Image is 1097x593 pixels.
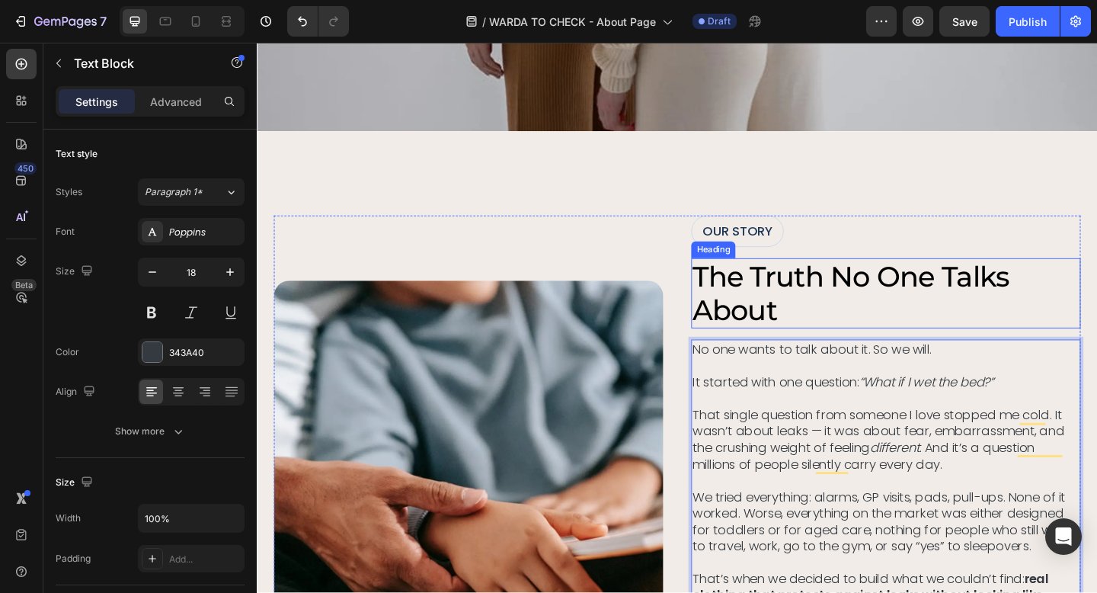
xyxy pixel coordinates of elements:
div: Domain Overview [58,90,136,100]
button: Show more [56,418,245,445]
span: Save [952,15,977,28]
div: Publish [1009,14,1047,30]
img: website_grey.svg [24,40,37,52]
span: Paragraph 1* [145,185,203,199]
p: We tried everything: alarms, GP visits, pads, pull-ups. None of it worked. Worse, everything on t... [474,486,894,557]
div: Color [56,345,79,359]
div: Domain: [DOMAIN_NAME] [40,40,168,52]
div: 343A40 [169,346,241,360]
input: Auto [139,505,244,532]
div: 450 [14,162,37,175]
div: Keywords by Traffic [168,90,257,100]
div: Width [56,511,81,525]
img: logo_orange.svg [24,24,37,37]
p: OUR STORY [485,197,561,214]
div: Heading [475,219,517,232]
h2: the truth no one talks about [472,235,896,311]
span: WARDA TO CHECK - About Page [489,14,656,30]
span: / [482,14,486,30]
div: Beta [11,279,37,291]
button: Save [939,6,990,37]
div: Open Intercom Messenger [1045,518,1082,555]
span: Draft [708,14,731,28]
div: Padding [56,552,91,566]
div: Add... [169,553,241,566]
div: Font [56,225,75,239]
iframe: To enrich screen reader interactions, please activate Accessibility in Grammarly extension settings [257,43,1097,593]
p: Advanced [150,94,202,110]
button: Paragraph 1* [138,178,245,206]
p: Settings [75,94,118,110]
div: Styles [56,185,82,199]
div: Poppins [169,226,241,239]
p: 7 [100,12,107,30]
div: v 4.0.25 [43,24,75,37]
i: “What if I wet the bed?” [655,360,801,379]
i: different [667,431,721,450]
button: Publish [996,6,1060,37]
div: Size [56,473,96,493]
p: No one wants to talk about it. So we will. [474,325,894,342]
div: Text style [56,147,98,161]
div: Undo/Redo [287,6,349,37]
img: tab_keywords_by_traffic_grey.svg [152,88,164,101]
div: Size [56,261,96,282]
div: Align [56,382,98,402]
p: Text Block [74,54,203,72]
p: It started with one question: That single question from someone I love stopped me cold. It wasn’t... [474,361,894,467]
button: 7 [6,6,114,37]
div: Show more [115,424,186,439]
img: tab_domain_overview_orange.svg [41,88,53,101]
